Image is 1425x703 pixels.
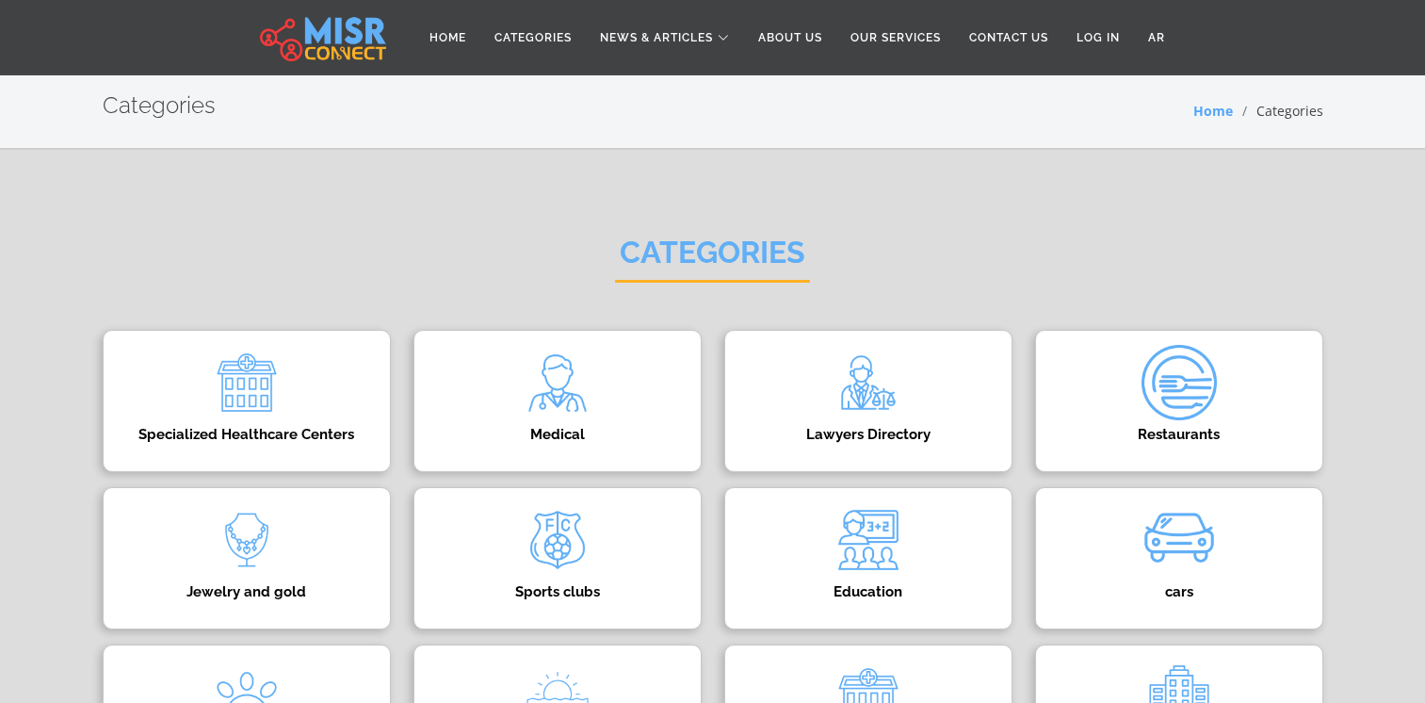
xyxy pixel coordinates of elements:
[260,14,386,61] img: main.misr_connect
[955,20,1062,56] a: Contact Us
[586,20,744,56] a: News & Articles
[1024,330,1335,472] a: Restaurants
[91,330,402,472] a: Specialized Healthcare Centers
[836,20,955,56] a: Our Services
[132,583,362,600] h4: Jewelry and gold
[480,20,586,56] a: Categories
[713,487,1024,629] a: Education
[831,345,906,420] img: raD5cjLJU6v6RhuxWSJh.png
[1064,426,1294,443] h4: Restaurants
[402,487,713,629] a: Sports clubs
[209,345,284,420] img: ocughcmPjrl8PQORMwSi.png
[831,502,906,578] img: ngYy9LS4RTXks1j5a4rs.png
[1064,583,1294,600] h4: cars
[443,426,672,443] h4: Medical
[520,502,595,578] img: jXxomqflUIMFo32sFYfN.png
[753,583,983,600] h4: Education
[1142,345,1217,420] img: Q3ta4DmAU2DzmJH02TCc.png
[91,487,402,629] a: Jewelry and gold
[1142,502,1217,578] img: wk90P3a0oSt1z8M0TTcP.gif
[1062,20,1134,56] a: Log in
[615,235,810,283] h2: Categories
[520,345,595,420] img: xxDvte2rACURW4jjEBBw.png
[103,92,216,120] h2: Categories
[744,20,836,56] a: About Us
[402,330,713,472] a: Medical
[1193,102,1233,120] a: Home
[415,20,480,56] a: Home
[600,29,713,46] span: News & Articles
[753,426,983,443] h4: Lawyers Directory
[209,502,284,578] img: Y7cyTjSJwvbnVhRuEY4s.png
[443,583,672,600] h4: Sports clubs
[1233,101,1323,121] li: Categories
[1024,487,1335,629] a: cars
[713,330,1024,472] a: Lawyers Directory
[132,426,362,443] h4: Specialized Healthcare Centers
[1134,20,1179,56] a: AR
